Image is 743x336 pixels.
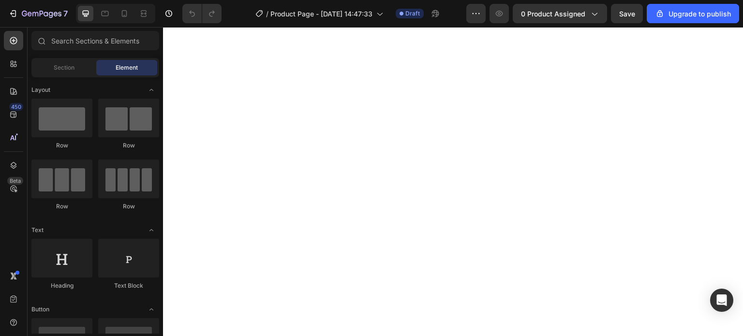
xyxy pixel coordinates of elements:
[182,4,222,23] div: Undo/Redo
[54,63,74,72] span: Section
[98,281,159,290] div: Text Block
[647,4,739,23] button: Upgrade to publish
[31,305,49,314] span: Button
[144,82,159,98] span: Toggle open
[611,4,643,23] button: Save
[31,202,92,211] div: Row
[619,10,635,18] span: Save
[270,9,372,19] span: Product Page - [DATE] 14:47:33
[144,302,159,317] span: Toggle open
[31,281,92,290] div: Heading
[521,9,585,19] span: 0 product assigned
[655,9,731,19] div: Upgrade to publish
[63,8,68,19] p: 7
[116,63,138,72] span: Element
[163,27,743,336] iframe: Design area
[4,4,72,23] button: 7
[710,289,733,312] div: Open Intercom Messenger
[31,86,50,94] span: Layout
[513,4,607,23] button: 0 product assigned
[98,202,159,211] div: Row
[7,177,23,185] div: Beta
[31,141,92,150] div: Row
[405,9,420,18] span: Draft
[98,141,159,150] div: Row
[144,222,159,238] span: Toggle open
[266,9,268,19] span: /
[9,103,23,111] div: 450
[31,226,44,234] span: Text
[31,31,159,50] input: Search Sections & Elements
